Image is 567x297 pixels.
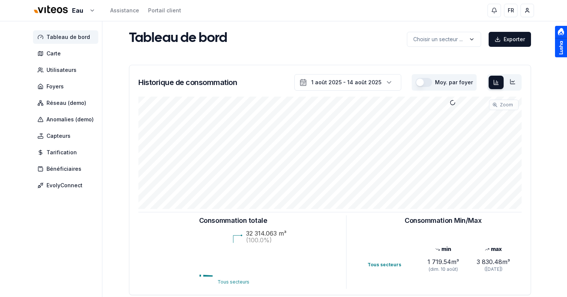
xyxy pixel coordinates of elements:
span: Anomalies (demo) [46,116,94,123]
label: Moy. par foyer [435,80,473,85]
div: ([DATE]) [468,266,519,272]
text: 32 314.063 m³ [246,230,286,237]
a: Bénéficiaires [33,162,101,176]
div: max [468,245,519,253]
div: min [418,245,468,253]
div: 1 719.54 m³ [418,257,468,266]
span: Zoom [500,102,513,108]
button: 1 août 2025 - 14 août 2025 [294,74,401,91]
a: Utilisateurs [33,63,101,77]
span: FR [508,7,514,14]
button: FR [504,4,517,17]
p: Choisir un secteur ... [413,36,463,43]
a: EvolyConnect [33,179,101,192]
a: Carte [33,47,101,60]
button: Exporter [489,32,531,47]
a: Tarification [33,146,101,159]
div: 3 830.48 m³ [468,257,519,266]
span: Foyers [46,83,64,90]
span: Carte [46,50,61,57]
a: Anomalies (demo) [33,113,101,126]
div: 1 août 2025 - 14 août 2025 [311,79,381,86]
span: Bénéficiaires [46,165,81,173]
img: Viteos - Eau Logo [33,1,69,19]
div: Tous secteurs [367,262,418,268]
a: Réseau (demo) [33,96,101,110]
button: label [407,32,481,47]
a: Tableau de bord [33,30,101,44]
a: Portail client [148,7,181,14]
text: (100.0%) [246,236,272,244]
h1: Tableau de bord [129,31,227,46]
span: Eau [72,6,83,15]
a: Capteurs [33,129,101,143]
text: Tous secteurs [217,279,249,285]
span: Utilisateurs [46,66,76,74]
a: Assistance [110,7,139,14]
span: EvolyConnect [46,182,82,189]
span: Tableau de bord [46,33,90,41]
span: Tarification [46,149,77,156]
h3: Historique de consommation [138,77,237,88]
span: Capteurs [46,132,70,140]
h3: Consommation totale [199,215,267,226]
div: (dim. 10 août) [418,266,468,272]
h3: Consommation Min/Max [405,215,481,226]
span: Réseau (demo) [46,99,86,107]
a: Foyers [33,80,101,93]
button: Eau [33,3,95,19]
